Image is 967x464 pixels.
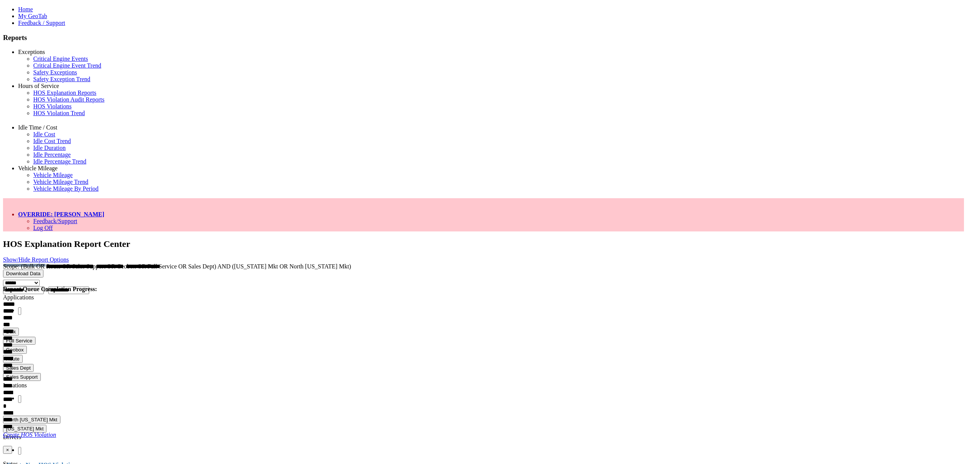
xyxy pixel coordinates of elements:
a: Vehicle Mileage Trend [33,179,88,185]
h2: HOS Explanation Report Center [3,239,964,249]
button: Full Service [3,337,36,345]
a: Idle Percentage Trend [33,158,86,165]
button: Bulk [3,328,19,336]
a: Idle Duration [33,145,66,151]
a: HOS Violation Trend [33,110,85,116]
a: Hours of Service [18,83,59,89]
a: Feedback / Support [18,20,65,26]
a: My GeoTab [18,13,47,19]
button: Geobox [3,346,27,354]
h4: Report Queue Completion Progress: [3,286,964,293]
a: HOS Violation Audit Reports [33,96,105,103]
a: HOS Explanation Reports [33,89,96,96]
button: [US_STATE] Mkt [3,425,46,433]
button: North [US_STATE] Mkt [3,416,60,424]
span: Scope: (Bulk OR Route OR Sales Support OR Geobox OR Full Service OR Sales Dept) AND ([US_STATE] M... [3,263,351,270]
button: Sales Support [3,373,41,381]
a: Log Off [33,225,53,231]
button: Route [3,355,23,363]
button: × [3,446,12,454]
a: Vehicle Mileage [18,165,57,171]
a: Exceptions [18,49,45,55]
a: Critical Engine Events [33,55,88,62]
a: Vehicle Mileage By Period [33,185,99,192]
a: HOS Violations [33,103,71,109]
a: Idle Cost Trend [33,138,71,144]
a: Safety Exception Trend [33,76,90,82]
h3: Reports [3,34,964,42]
label: Applications [3,294,34,301]
a: Vehicle Mileage [33,172,73,178]
a: Show/Hide Report Options [3,256,69,263]
a: Safety Exceptions [33,69,77,76]
a: Home [18,6,33,12]
button: Sales Dept [3,364,34,372]
a: OVERRIDE: [PERSON_NAME] [18,211,104,217]
a: Feedback/Support [33,218,77,224]
a: Idle Cost [33,131,55,137]
button: Download Data [3,270,43,277]
label: Locations [3,382,27,388]
a: Idle Percentage [33,151,71,158]
a: Idle Time / Cost [18,124,57,131]
a: Create HOS Violation [3,432,56,438]
a: Critical Engine Event Trend [33,62,101,69]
